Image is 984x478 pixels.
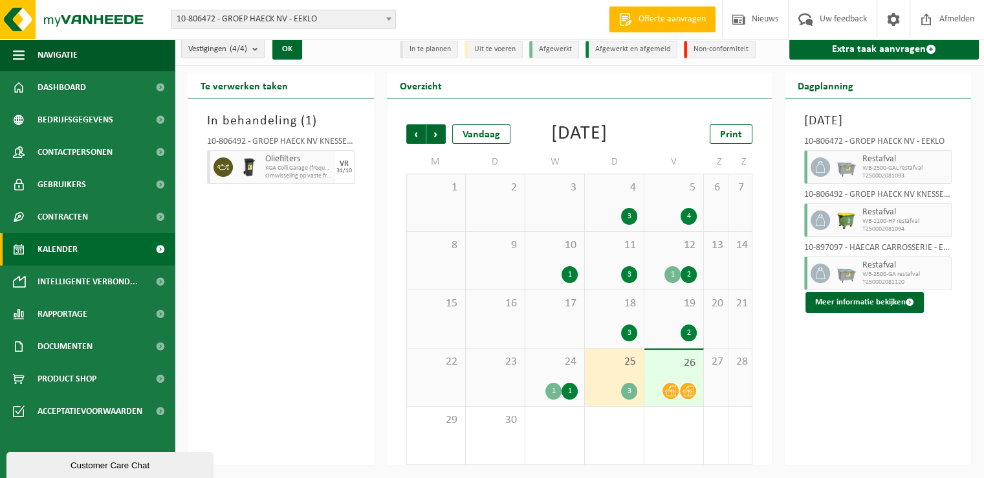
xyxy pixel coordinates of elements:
[728,150,753,174] td: Z
[207,137,355,150] div: 10-806492 - GROEP HAECK NV KNESSELARE - AALTER
[472,238,518,253] span: 9
[38,39,78,71] span: Navigatie
[681,266,697,283] div: 2
[805,292,924,313] button: Meer informatie bekijken
[336,168,352,174] div: 31/10
[735,181,746,195] span: 7
[862,260,948,271] span: Restafval
[400,41,458,58] li: In te plannen
[387,73,455,98] h2: Overzicht
[265,154,332,165] span: Oliefilters
[38,298,87,330] span: Rapportage
[472,297,518,311] span: 16
[305,115,312,128] span: 1
[188,73,301,98] h2: Te verwerken taken
[862,218,948,225] span: WB-1100-HP restafval
[862,172,948,180] span: T250002081093
[551,124,607,144] div: [DATE]
[836,264,856,283] img: WB-2500-GAL-GY-01
[735,238,746,253] span: 14
[862,271,948,279] span: WB-2500-GA restafval
[472,355,518,369] span: 23
[704,150,728,174] td: Z
[710,238,721,253] span: 13
[644,150,704,174] td: V
[406,150,466,174] td: M
[585,150,644,174] td: D
[181,39,265,58] button: Vestigingen(4/4)
[789,39,979,60] a: Extra taak aanvragen
[38,168,86,201] span: Gebruikers
[862,225,948,233] span: T250002081094
[38,266,138,298] span: Intelligente verbond...
[862,207,948,218] span: Restafval
[651,356,697,370] span: 26
[804,190,952,203] div: 10-806492 - GROEP HAECK NV KNESSELARE - AALTER
[188,40,247,59] span: Vestigingen
[529,41,579,58] li: Afgewerkt
[171,10,396,29] span: 10-806472 - GROEP HAECK NV - EEKLO
[532,181,578,195] span: 3
[862,279,948,286] span: T250002081120
[720,130,742,140] span: Print
[532,355,578,369] span: 24
[340,160,349,168] div: VR
[38,395,142,427] span: Acceptatievoorwaarden
[621,266,637,283] div: 3
[862,154,948,165] span: Restafval
[207,111,355,131] h3: In behandeling ( )
[239,157,259,177] img: WB-0240-HPE-BK-01
[591,181,637,195] span: 4
[621,383,637,400] div: 3
[681,324,697,341] div: 2
[413,238,459,253] span: 8
[6,450,216,478] iframe: chat widget
[710,124,752,144] a: Print
[651,238,697,253] span: 12
[532,297,578,311] span: 17
[38,201,88,233] span: Contracten
[472,413,518,427] span: 30
[545,383,562,400] div: 1
[265,165,332,172] span: KGA Colli Garage (frequentie)
[413,413,459,427] span: 29
[710,355,721,369] span: 27
[836,211,856,230] img: WB-1100-HPE-GN-50
[804,111,952,131] h3: [DATE]
[38,330,93,363] span: Documenten
[413,181,459,195] span: 1
[710,181,721,195] span: 6
[466,150,525,174] td: D
[609,6,716,32] a: Offerte aanvragen
[472,181,518,195] span: 2
[38,363,96,395] span: Product Shop
[38,71,86,104] span: Dashboard
[38,104,113,136] span: Bedrijfsgegevens
[426,124,446,144] span: Volgende
[735,297,746,311] span: 21
[862,165,948,172] span: WB-2500-GAL restafval
[272,39,302,60] button: OK
[664,266,681,283] div: 1
[651,297,697,311] span: 19
[651,181,697,195] span: 5
[804,137,952,150] div: 10-806472 - GROEP HAECK NV - EEKLO
[562,266,578,283] div: 1
[413,297,459,311] span: 15
[591,297,637,311] span: 18
[591,238,637,253] span: 11
[621,324,637,341] div: 3
[681,208,697,225] div: 4
[804,244,952,256] div: 10-897097 - HAECAR CARROSSERIE - EEKLO
[230,45,247,53] count: (4/4)
[465,41,523,58] li: Uit te voeren
[38,233,78,266] span: Kalender
[413,355,459,369] span: 22
[406,124,426,144] span: Vorige
[635,13,709,26] span: Offerte aanvragen
[585,41,677,58] li: Afgewerkt en afgemeld
[836,157,856,177] img: WB-2500-GAL-GY-04
[710,297,721,311] span: 20
[171,10,395,28] span: 10-806472 - GROEP HAECK NV - EEKLO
